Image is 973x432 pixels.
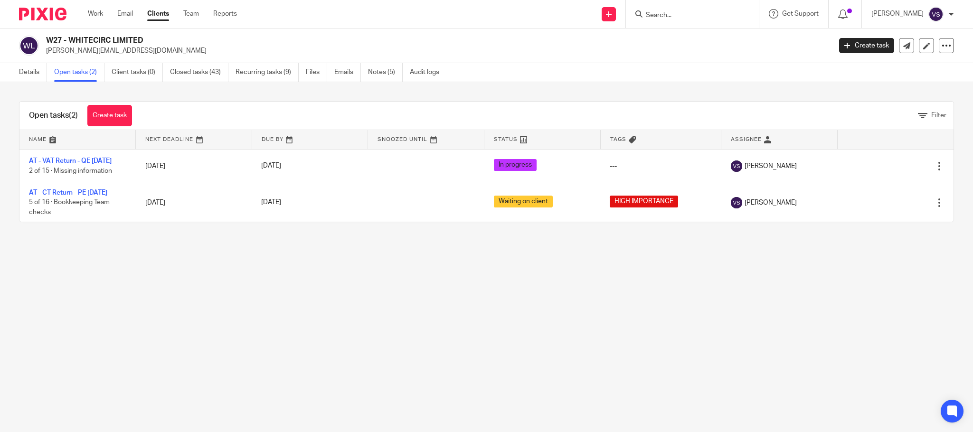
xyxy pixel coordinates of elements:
span: Status [494,137,518,142]
span: (2) [69,112,78,119]
span: [DATE] [261,199,281,206]
td: [DATE] [136,183,252,222]
a: Work [88,9,103,19]
img: svg%3E [19,36,39,56]
div: --- [610,161,711,171]
span: [PERSON_NAME] [745,198,797,207]
span: Get Support [782,10,819,17]
a: Files [306,63,327,82]
a: Emails [334,63,361,82]
a: Reports [213,9,237,19]
a: Audit logs [410,63,446,82]
img: svg%3E [731,197,742,208]
h2: W27 - WHITECIRC LIMITED [46,36,669,46]
span: Snoozed Until [378,137,427,142]
input: Search [645,11,730,20]
span: [DATE] [261,163,281,169]
a: Email [117,9,133,19]
a: Team [183,9,199,19]
p: [PERSON_NAME][EMAIL_ADDRESS][DOMAIN_NAME] [46,46,825,56]
img: svg%3E [928,7,944,22]
span: 2 of 15 · Missing information [29,168,112,174]
span: 5 of 16 · Bookkeeping Team checks [29,199,110,216]
span: Tags [610,137,626,142]
a: AT - CT Return - PE [DATE] [29,189,107,196]
span: Filter [931,112,946,119]
p: [PERSON_NAME] [871,9,924,19]
a: Recurring tasks (9) [236,63,299,82]
img: svg%3E [731,160,742,172]
a: Client tasks (0) [112,63,163,82]
h1: Open tasks [29,111,78,121]
a: Clients [147,9,169,19]
a: Open tasks (2) [54,63,104,82]
img: Pixie [19,8,66,20]
td: [DATE] [136,149,252,183]
a: Notes (5) [368,63,403,82]
span: HIGH IMPORTANCE [610,196,678,207]
a: Create task [87,105,132,126]
span: In progress [494,159,537,171]
a: AT - VAT Return - QE [DATE] [29,158,112,164]
a: Details [19,63,47,82]
a: Create task [839,38,894,53]
span: [PERSON_NAME] [745,161,797,171]
a: Closed tasks (43) [170,63,228,82]
span: Waiting on client [494,196,553,207]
